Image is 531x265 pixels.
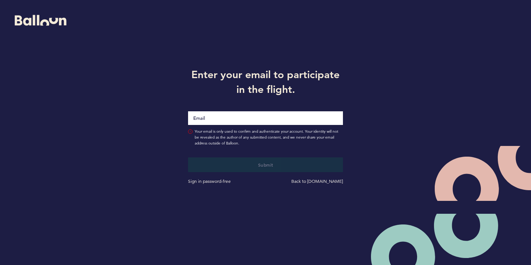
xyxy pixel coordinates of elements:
[188,157,343,172] button: Submit
[188,178,231,184] a: Sign in password-free
[195,129,343,146] span: Your email is only used to confirm and authenticate your account. Your identity will not be revea...
[183,67,348,97] h1: Enter your email to participate in the flight.
[291,178,343,184] a: Back to [DOMAIN_NAME]
[188,111,343,125] input: Email
[258,162,273,168] span: Submit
